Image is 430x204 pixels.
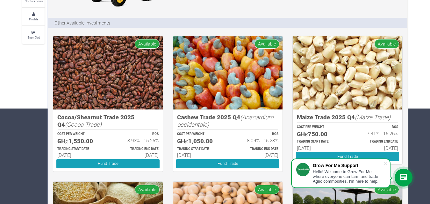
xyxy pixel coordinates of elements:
h5: GHȼ1,550.00 [57,137,102,145]
div: Grow For Me Support [313,163,383,168]
div: Hello! Welcome to Grow For Me where everyone can farm and trade Agric commodities. I'm here to help. [313,169,383,184]
h5: GHȼ1,050.00 [177,137,222,145]
h6: [DATE] [114,152,159,158]
img: growforme image [173,36,283,109]
span: Available [374,39,399,48]
h6: 8.09% - 15.28% [233,137,278,143]
small: Profile [29,17,38,21]
h6: [DATE] [297,145,342,151]
span: Available [254,39,279,48]
h6: [DATE] [57,152,102,158]
a: Fund Trade [176,159,279,168]
small: Sign Out [27,35,40,39]
h5: Maize Trade 2025 Q4 [297,114,398,121]
h5: Cocoa/Shearnut Trade 2025 Q4 [57,114,159,128]
h5: GHȼ750.00 [297,130,342,138]
img: growforme image [53,36,163,109]
a: Sign Out [22,26,45,44]
h6: [DATE] [177,152,222,158]
a: Fund Trade [296,152,399,161]
p: Estimated Trading Start Date [57,147,102,151]
i: (Cocoa Trade) [65,120,102,128]
p: Estimated Trading Start Date [177,147,222,151]
p: Estimated Trading End Date [114,147,159,151]
p: ROS [353,125,398,130]
h5: Cashew Trade 2025 Q4 [177,114,278,128]
h6: 7.41% - 15.26% [353,130,398,136]
h6: 8.93% - 15.25% [114,137,159,143]
p: COST PER WEIGHT [177,132,222,137]
img: growforme image [293,36,402,109]
p: Estimated Trading End Date [353,139,398,144]
span: Available [135,185,160,194]
i: (Anacardium occidentale) [177,113,274,128]
span: Available [135,39,160,48]
span: Available [374,185,399,194]
p: Estimated Trading Start Date [297,139,342,144]
span: Available [254,185,279,194]
h6: [DATE] [233,152,278,158]
a: Profile [22,8,45,25]
p: Other Available Investments [54,19,110,26]
a: Fund Trade [56,159,160,168]
p: ROS [114,132,159,137]
i: (Maize Trade) [355,113,391,121]
h6: [DATE] [353,145,398,151]
p: COST PER WEIGHT [57,132,102,137]
p: COST PER WEIGHT [297,125,342,130]
p: Estimated Trading End Date [233,147,278,151]
p: ROS [233,132,278,137]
